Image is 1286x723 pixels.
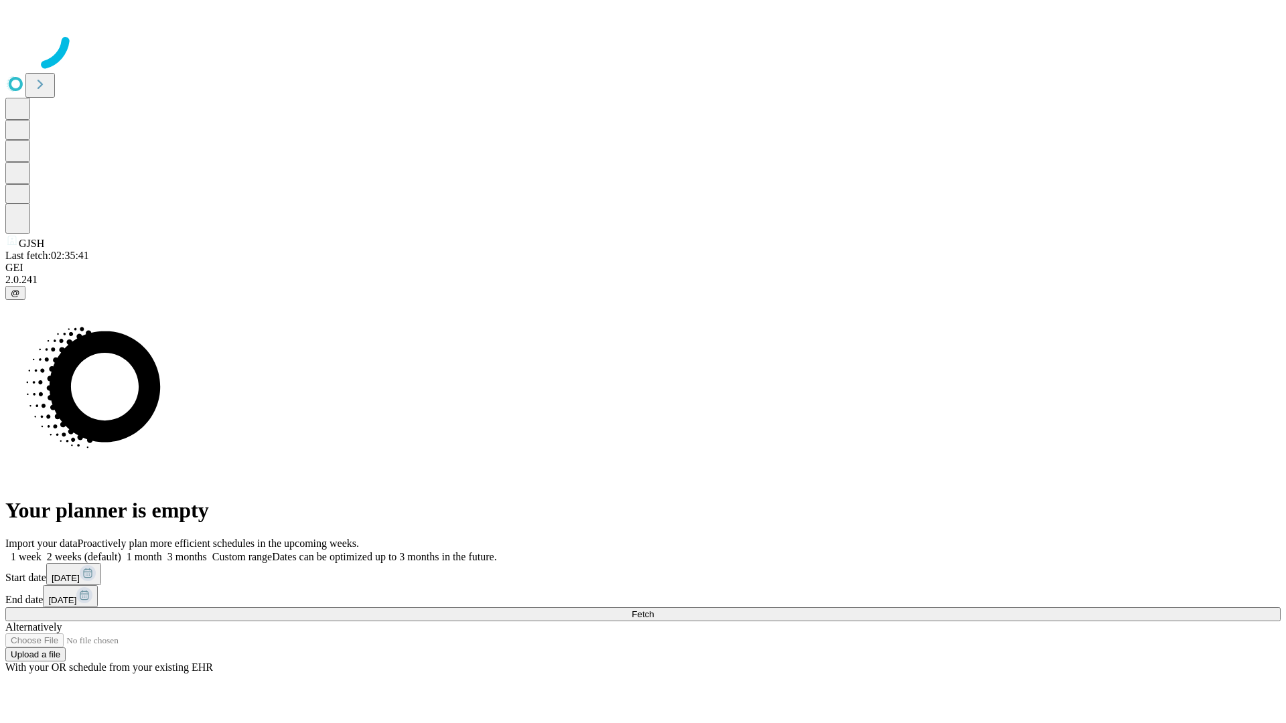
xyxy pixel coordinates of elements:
[167,551,207,562] span: 3 months
[47,551,121,562] span: 2 weeks (default)
[5,262,1281,274] div: GEI
[11,551,42,562] span: 1 week
[5,250,89,261] span: Last fetch: 02:35:41
[5,661,213,673] span: With your OR schedule from your existing EHR
[5,621,62,633] span: Alternatively
[5,286,25,300] button: @
[632,609,654,619] span: Fetch
[5,538,78,549] span: Import your data
[19,238,44,249] span: GJSH
[212,551,272,562] span: Custom range
[48,595,76,605] span: [DATE]
[5,274,1281,286] div: 2.0.241
[5,498,1281,523] h1: Your planner is empty
[5,585,1281,607] div: End date
[43,585,98,607] button: [DATE]
[46,563,101,585] button: [DATE]
[272,551,496,562] span: Dates can be optimized up to 3 months in the future.
[11,288,20,298] span: @
[78,538,359,549] span: Proactively plan more efficient schedules in the upcoming weeks.
[5,647,66,661] button: Upload a file
[5,607,1281,621] button: Fetch
[5,563,1281,585] div: Start date
[52,573,80,583] span: [DATE]
[127,551,162,562] span: 1 month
